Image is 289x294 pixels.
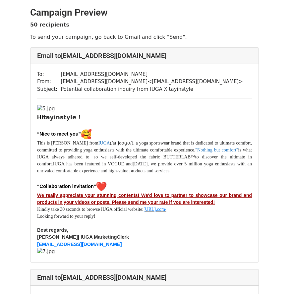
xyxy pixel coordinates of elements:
[37,234,78,240] span: [PERSON_NAME]
[78,234,117,240] span: | IUGA Marketing
[30,22,69,28] strong: 50 recipients
[61,78,243,86] td: [EMAIL_ADDRESS][DOMAIN_NAME] < [EMAIL_ADDRESS][DOMAIN_NAME] >
[37,161,252,173] span: [DATE], we provide over 5 million yoga enthusiasts with an unrivaled comfortable experience and h...
[37,52,252,60] h4: Email to [EMAIL_ADDRESS][DOMAIN_NAME] ⁣
[61,71,243,78] td: [EMAIL_ADDRESS][DOMAIN_NAME] ⁣
[37,193,145,198] u: We really appreciate your stunning contents! W
[195,147,197,152] font: "
[144,207,166,212] a: [URL].com/
[39,131,78,137] span: Nice to meet you
[37,141,252,152] span: t, committed to providing yoga enthusiasts with the ultimate comfortable experience.
[37,184,39,189] span: “
[76,114,82,121] font: ！
[37,71,61,78] td: To:
[37,227,68,233] span: Best regards,
[133,141,250,146] span: , a yoga sportswear brand that is dedicated to ultimate comfor
[37,147,252,159] span: is what IUGA always adhered to, so we self-developed the fabric BUTTERLAB™
[37,86,61,93] td: Subject:
[37,207,144,212] span: Kindly take 30 seconds to browse IUGA official website:
[37,114,43,121] font: Hi
[37,78,61,86] td: From:
[30,7,259,18] h2: Campaign Preview
[37,141,133,146] span: This is [PERSON_NAME] from (/aɪˈjoʊɡə/)
[37,214,95,219] font: Looking forward to your reply!
[53,161,133,166] span: IUGA has been featured in VOGUE and
[37,273,252,281] h4: Email to [EMAIL_ADDRESS][DOMAIN_NAME]
[37,193,252,205] u: e'd love to partner to showcase our brand and products in your videos or posts. Please send me yo...
[81,129,91,140] img: 🥰
[96,181,107,192] img: ❤️
[117,234,129,240] span: Clerk
[37,154,252,166] span: to discover the ultimate in comfort.
[169,168,171,173] span: .
[37,242,122,247] a: [EMAIL_ADDRESS][DOMAIN_NAME]
[39,184,94,189] span: Collaboration invitation
[37,131,39,137] span: “
[37,105,55,113] img: 5.jpg
[37,248,55,256] img: 7.jpg
[98,141,110,146] font: IUGA
[197,147,238,152] font: Nothing but comfort"
[79,131,91,137] span: ”
[30,33,259,40] p: To send your campaign, go back to Gmail and click "Send".
[43,114,76,121] font: tayinstyle
[61,86,243,93] td: Potential collaboration inquiry from IUGA X tayinstyle
[94,184,107,189] span: ”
